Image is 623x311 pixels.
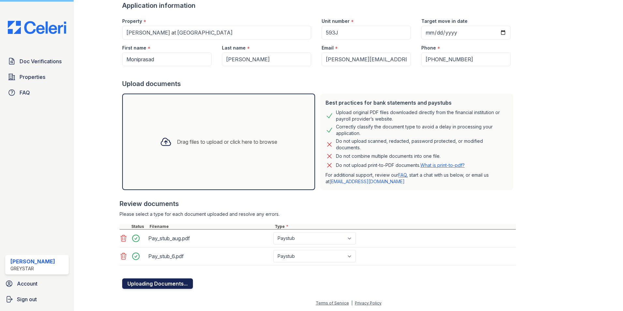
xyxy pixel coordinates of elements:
label: Phone [421,45,436,51]
button: Uploading Documents... [122,278,193,289]
div: Correctly classify the document type to avoid a delay in processing your application. [336,124,508,137]
img: CE_Logo_Blue-a8612792a0a2168367f1c8372b55b34899dd931a85d93a1a3d3e32e68fde9ad4.png [3,21,71,34]
a: Sign out [3,293,71,306]
div: Do not combine multiple documents into one file. [336,152,441,160]
div: Drag files to upload or click here to browse [177,138,277,146]
a: Account [3,277,71,290]
div: Best practices for bank statements and paystubs [326,99,508,107]
label: Target move in date [421,18,468,24]
a: FAQ [398,172,407,178]
a: Terms of Service [316,301,349,305]
div: Filename [148,224,273,229]
span: Doc Verifications [20,57,62,65]
div: Upload original PDF files downloaded directly from the financial institution or payroll provider’... [336,109,508,122]
div: Do not upload scanned, redacted, password protected, or modified documents. [336,138,508,151]
label: First name [122,45,146,51]
a: [EMAIL_ADDRESS][DOMAIN_NAME] [329,179,405,184]
label: Property [122,18,142,24]
p: For additional support, review our , start a chat with us below, or email us at [326,172,508,185]
span: FAQ [20,89,30,96]
a: FAQ [5,86,69,99]
a: What is print-to-pdf? [420,162,465,168]
div: Application information [122,1,516,10]
a: Doc Verifications [5,55,69,68]
div: Please select a type for each document uploaded and resolve any errors. [120,211,516,217]
div: Status [130,224,148,229]
div: | [351,301,353,305]
p: Do not upload print-to-PDF documents. [336,162,465,169]
div: Pay_stub_6.pdf [148,251,271,261]
div: Review documents [120,199,516,208]
div: Pay_stub_aug.pdf [148,233,271,244]
span: Sign out [17,295,37,303]
a: Privacy Policy [355,301,382,305]
label: Unit number [322,18,350,24]
div: Upload documents [122,79,516,88]
label: Last name [222,45,246,51]
div: [PERSON_NAME] [10,258,55,265]
label: Email [322,45,334,51]
span: Properties [20,73,45,81]
div: Type [273,224,516,229]
span: Account [17,280,37,288]
div: Greystar [10,265,55,272]
a: Properties [5,70,69,83]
